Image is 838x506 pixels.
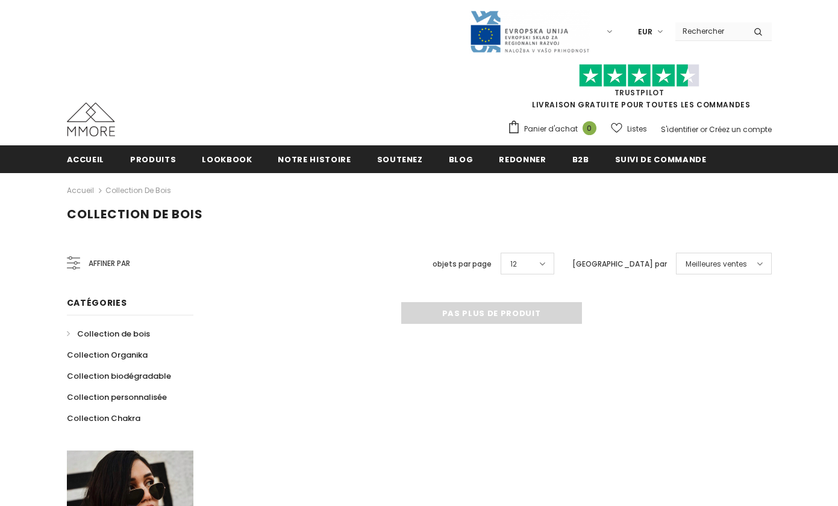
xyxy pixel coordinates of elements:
a: Collection de bois [105,185,171,195]
a: Panier d'achat 0 [507,120,602,138]
a: Créez un compte [709,124,772,134]
span: or [700,124,707,134]
a: S'identifier [661,124,698,134]
label: [GEOGRAPHIC_DATA] par [572,258,667,270]
span: Catégories [67,297,127,309]
span: Accueil [67,154,105,165]
span: Notre histoire [278,154,351,165]
span: Blog [449,154,474,165]
img: Cas MMORE [67,103,115,136]
a: Produits [130,145,176,172]
span: Collection Chakra [67,413,140,424]
span: EUR [638,26,652,38]
label: objets par page [433,258,492,270]
a: Collection personnalisée [67,387,167,408]
a: Accueil [67,145,105,172]
a: Accueil [67,183,94,198]
a: soutenez [377,145,423,172]
span: Meilleures ventes [686,258,747,270]
a: B2B [572,145,589,172]
span: Collection de bois [67,206,203,223]
a: Collection de bois [67,323,150,344]
a: Collection Organika [67,344,148,365]
a: Javni Razpis [469,26,590,36]
img: Faites confiance aux étoiles pilotes [579,64,699,87]
a: Redonner [499,145,546,172]
span: LIVRAISON GRATUITE POUR TOUTES LES COMMANDES [507,69,772,110]
span: Lookbook [202,154,252,165]
span: Collection Organika [67,349,148,361]
span: Affiner par [89,257,130,270]
span: Panier d'achat [524,123,578,135]
span: Redonner [499,154,546,165]
span: Produits [130,154,176,165]
span: Collection biodégradable [67,370,171,382]
span: B2B [572,154,589,165]
span: Suivi de commande [615,154,707,165]
span: Collection personnalisée [67,391,167,403]
a: Notre histoire [278,145,351,172]
a: Blog [449,145,474,172]
span: Listes [627,123,647,135]
a: Collection biodégradable [67,365,171,387]
a: Collection Chakra [67,408,140,429]
span: 12 [510,258,517,270]
span: soutenez [377,154,423,165]
span: 0 [583,121,596,135]
input: Search Site [675,22,745,40]
span: Collection de bois [77,328,150,340]
img: Javni Razpis [469,10,590,54]
a: Suivi de commande [615,145,707,172]
a: TrustPilot [614,87,664,98]
a: Listes [611,118,647,139]
a: Lookbook [202,145,252,172]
